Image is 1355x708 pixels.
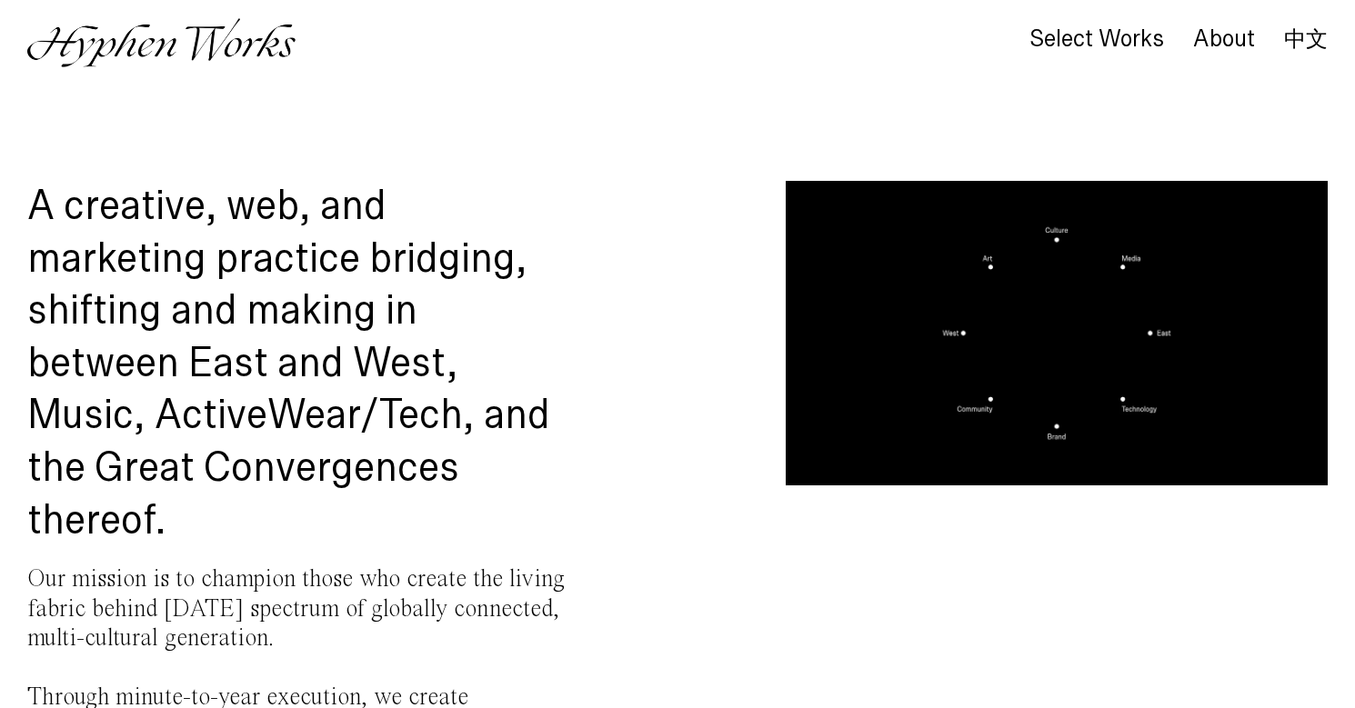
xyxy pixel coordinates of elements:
[786,181,1328,485] video: Your browser does not support the video tag.
[1193,30,1255,50] a: About
[27,18,296,67] img: Hyphen Works
[27,181,569,547] h1: A creative, web, and marketing practice bridging, shifting and making in between East and West, M...
[1284,29,1328,49] a: 中文
[1029,30,1164,50] a: Select Works
[1029,26,1164,52] div: Select Works
[1193,26,1255,52] div: About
